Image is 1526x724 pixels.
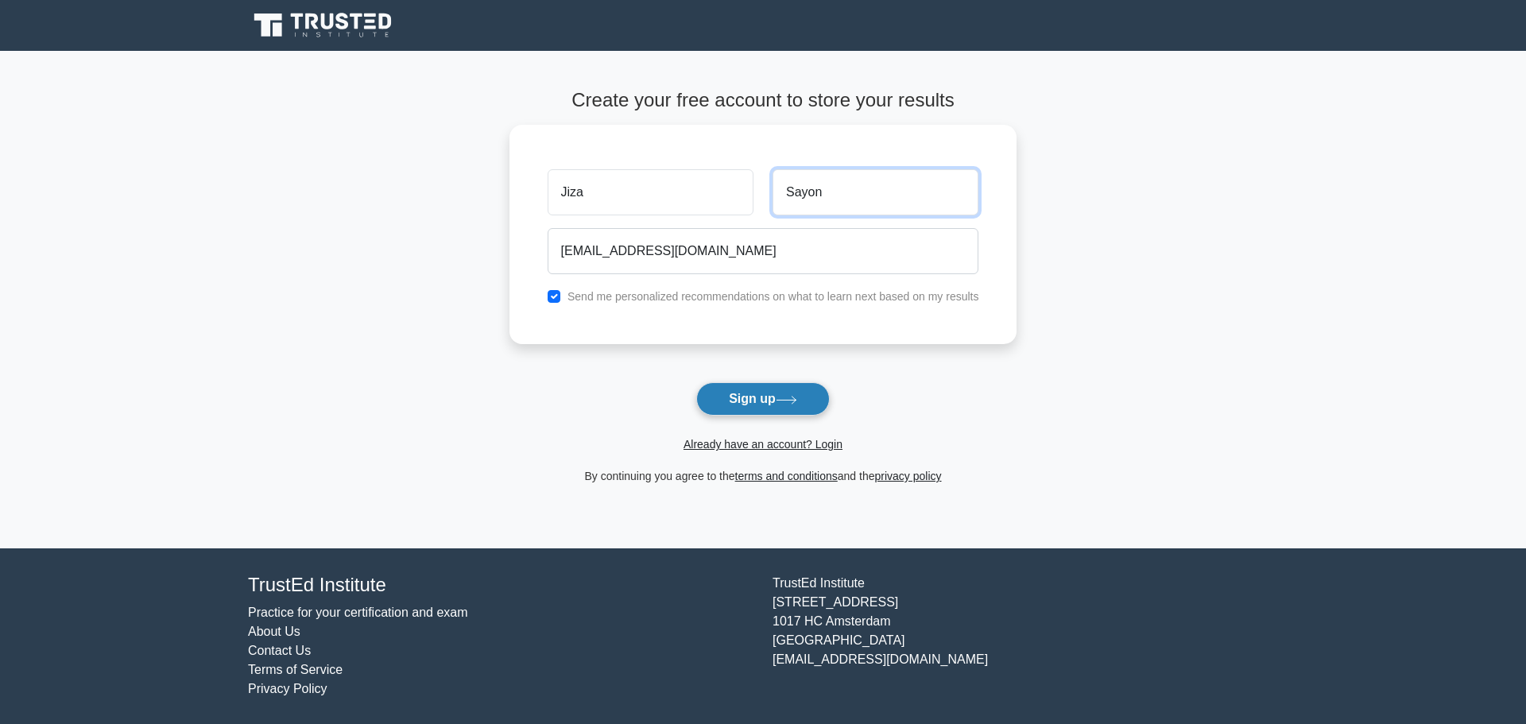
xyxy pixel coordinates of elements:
h4: TrustEd Institute [248,574,753,597]
input: Email [548,228,979,274]
a: Already have an account? Login [684,438,842,451]
a: About Us [248,625,300,638]
h4: Create your free account to store your results [509,89,1017,112]
a: terms and conditions [735,470,838,482]
a: privacy policy [875,470,942,482]
button: Sign up [696,382,830,416]
label: Send me personalized recommendations on what to learn next based on my results [567,290,979,303]
input: First name [548,169,753,215]
div: TrustEd Institute [STREET_ADDRESS] 1017 HC Amsterdam [GEOGRAPHIC_DATA] [EMAIL_ADDRESS][DOMAIN_NAME] [763,574,1288,699]
a: Privacy Policy [248,682,327,695]
a: Terms of Service [248,663,343,676]
a: Contact Us [248,644,311,657]
a: Practice for your certification and exam [248,606,468,619]
div: By continuing you agree to the and the [500,467,1027,486]
input: Last name [773,169,978,215]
